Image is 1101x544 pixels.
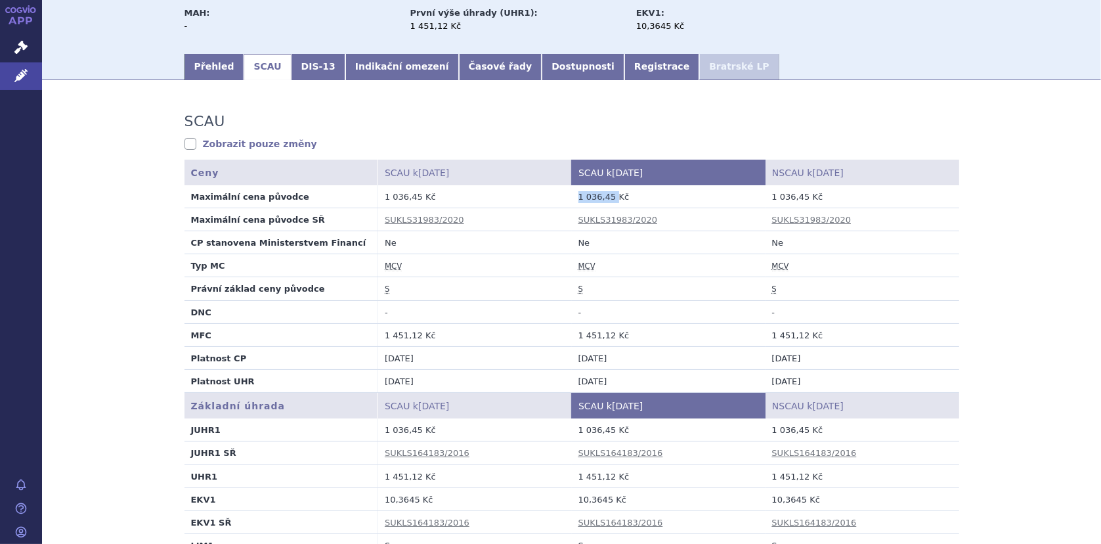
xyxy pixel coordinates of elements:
[184,393,378,419] th: Základní úhrada
[578,284,583,294] abbr: stanovena nebo změněna ve správním řízení podle zákona č. 48/1997 Sb. ve znění účinném od 1.1.2008
[191,307,211,317] strong: DNC
[385,215,464,225] a: SUKLS31983/2020
[191,353,247,363] strong: Platnost CP
[191,425,221,435] strong: JUHR1
[385,448,469,458] a: SUKLS164183/2016
[244,54,291,80] a: SCAU
[191,472,218,482] strong: UHR1
[418,401,449,411] span: [DATE]
[772,284,777,294] abbr: stanovena nebo změněna ve správním řízení podle zákona č. 48/1997 Sb. ve znění účinném od 1.1.2008
[184,8,210,18] strong: MAH:
[578,261,595,271] abbr: maximální cena výrobce
[385,284,389,294] abbr: stanovena nebo změněna ve správním řízení podle zákona č. 48/1997 Sb. ve znění účinném od 1.1.2008
[378,487,572,510] td: 10,3645 Kč
[572,300,766,323] td: -
[191,261,225,271] strong: Typ MC
[578,518,663,528] a: SUKLS164183/2016
[572,347,766,370] td: [DATE]
[385,261,402,271] abbr: maximální cena výrobce
[813,401,844,411] span: [DATE]
[191,376,255,386] strong: Platnost UHR
[766,347,959,370] td: [DATE]
[813,168,844,178] span: [DATE]
[191,330,211,340] strong: MFC
[772,261,789,271] abbr: maximální cena výrobce
[572,160,766,185] th: SCAU k
[184,54,244,80] a: Přehled
[766,465,959,487] td: 1 451,12 Kč
[385,518,469,528] a: SUKLS164183/2016
[418,168,449,178] span: [DATE]
[378,370,572,393] td: [DATE]
[766,419,959,442] td: 1 036,45 Kč
[612,168,643,178] span: [DATE]
[766,323,959,346] td: 1 451,12 Kč
[542,54,624,80] a: Dostupnosti
[378,185,572,208] td: 1 036,45 Kč
[636,20,784,32] div: 10,3645 Kč
[378,347,572,370] td: [DATE]
[291,54,345,80] a: DIS-13
[572,185,766,208] td: 1 036,45 Kč
[191,495,216,505] strong: EKV1
[766,487,959,510] td: 10,3645 Kč
[184,137,317,150] a: Zobrazit pouze změny
[184,160,378,185] th: Ceny
[378,231,572,254] td: Ne
[191,448,236,458] strong: JUHR1 SŘ
[378,465,572,487] td: 1 451,12 Kč
[624,54,699,80] a: Registrace
[612,401,643,411] span: [DATE]
[191,284,325,294] strong: Právní základ ceny původce
[191,238,366,248] strong: CP stanovena Ministerstvem Financí
[410,20,624,32] div: 1 451,12 Kč
[578,448,663,458] a: SUKLS164183/2016
[378,300,572,323] td: -
[772,448,857,458] a: SUKLS164183/2016
[378,323,572,346] td: 1 451,12 Kč
[772,215,852,225] a: SUKLS31983/2020
[572,370,766,393] td: [DATE]
[766,231,959,254] td: Ne
[191,518,232,528] strong: EKV1 SŘ
[191,192,309,202] strong: Maximální cena původce
[766,160,959,185] th: NSCAU k
[184,113,225,130] h3: SCAU
[378,160,572,185] th: SCAU k
[572,393,766,419] th: SCAU k
[184,20,398,32] div: -
[572,465,766,487] td: 1 451,12 Kč
[191,215,325,225] strong: Maximální cena původce SŘ
[766,393,959,419] th: NSCAU k
[410,8,538,18] strong: První výše úhrady (UHR1):
[772,518,857,528] a: SUKLS164183/2016
[766,185,959,208] td: 1 036,45 Kč
[378,419,572,442] td: 1 036,45 Kč
[572,419,766,442] td: 1 036,45 Kč
[636,8,664,18] strong: EKV1:
[766,300,959,323] td: -
[572,323,766,346] td: 1 451,12 Kč
[766,370,959,393] td: [DATE]
[378,393,572,419] th: SCAU k
[345,54,459,80] a: Indikační omezení
[572,487,766,510] td: 10,3645 Kč
[578,215,658,225] a: SUKLS31983/2020
[459,54,542,80] a: Časové řady
[572,231,766,254] td: Ne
